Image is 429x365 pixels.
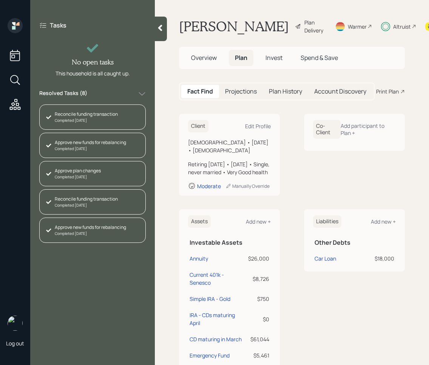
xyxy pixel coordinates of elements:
[313,215,341,228] h6: Liabilities
[190,255,208,262] div: Annuity
[190,271,245,287] div: Current 401k - Senesco
[371,218,396,225] div: Add new +
[225,88,257,95] h5: Projections
[313,120,341,139] h6: Co-Client
[187,88,213,95] h5: Fact Find
[304,18,326,34] div: Plan Delivery
[190,351,230,359] div: Emergency Fund
[55,146,126,152] div: Completed [DATE]
[190,295,230,303] div: Simple IRA - Gold
[191,54,217,62] span: Overview
[225,183,270,189] div: Manually Override
[55,167,101,174] div: Approve plan changes
[248,275,269,283] div: $8,726
[248,255,269,262] div: $26,000
[188,215,211,228] h6: Assets
[188,138,271,154] div: [DEMOGRAPHIC_DATA] • [DATE] • [DEMOGRAPHIC_DATA]
[188,160,271,176] div: Retiring [DATE] • [DATE] • Single, never married • Very Good health
[55,139,126,146] div: Approve new funds for rebalancing
[348,23,367,31] div: Warmer
[190,335,242,343] div: CD maturing in March
[50,21,66,29] label: Tasks
[265,54,282,62] span: Invest
[248,315,269,323] div: $0
[55,224,126,231] div: Approve new funds for rebalancing
[55,231,126,236] div: Completed [DATE]
[197,182,221,190] div: Moderate
[6,340,24,347] div: Log out
[55,111,118,118] div: Reconcile funding transaction
[315,255,336,262] div: Car Loan
[314,88,366,95] h5: Account Discovery
[55,174,101,180] div: Completed [DATE]
[235,54,247,62] span: Plan
[315,239,394,246] h5: Other Debts
[248,351,269,359] div: $5,461
[179,18,289,35] h1: [PERSON_NAME]
[376,87,399,95] div: Print Plan
[248,335,269,343] div: $61,044
[301,54,338,62] span: Spend & Save
[8,316,23,331] img: retirable_logo.png
[393,23,411,31] div: Altruist
[358,255,394,262] div: $18,000
[245,123,271,130] div: Edit Profile
[248,295,269,303] div: $750
[269,88,302,95] h5: Plan History
[341,122,396,136] div: Add participant to Plan +
[55,202,118,208] div: Completed [DATE]
[188,120,208,132] h6: Client
[56,69,130,77] div: This household is all caught up.
[72,58,114,66] h4: No open tasks
[39,89,87,98] label: Resolved Tasks ( 8 )
[190,239,269,246] h5: Investable Assets
[190,311,245,327] div: IRA - CDs maturing April
[246,218,271,225] div: Add new +
[55,196,118,202] div: Reconcile funding transaction
[55,118,118,123] div: Completed [DATE]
